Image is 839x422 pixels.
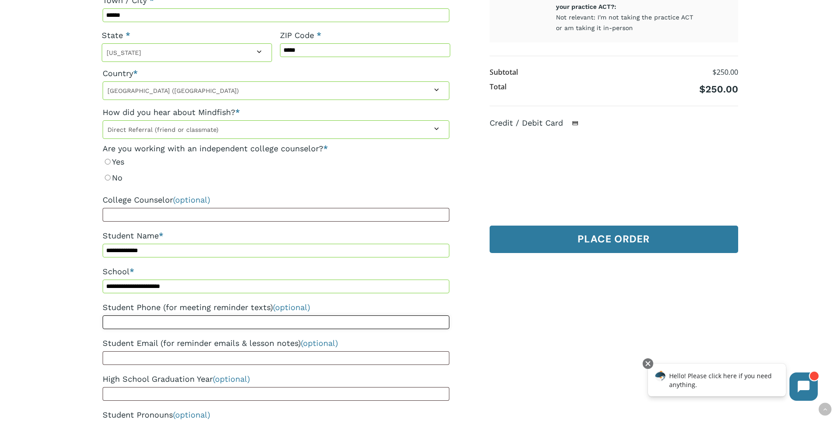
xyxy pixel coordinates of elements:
[103,228,449,244] label: Student Name
[102,43,272,62] span: State
[103,123,449,136] span: Direct Referral (friend or classmate)
[126,31,130,40] abbr: required
[490,118,588,127] label: Credit / Debit Card
[280,27,450,43] label: ZIP Code
[105,159,111,165] input: Yes
[713,67,738,77] bdi: 250.00
[103,120,449,139] span: Direct Referral (friend or classmate)
[103,81,449,100] span: Country
[103,192,449,208] label: College Counselor
[103,143,328,154] legend: Are you working with an independent college counselor?
[317,31,321,40] abbr: required
[105,175,111,180] input: No
[567,118,583,129] img: Credit / Debit Card
[713,67,716,77] span: $
[103,264,449,280] label: School
[103,84,449,97] span: United States (US)
[103,170,449,186] label: No
[639,357,827,410] iframe: Chatbot
[103,335,449,351] label: Student Email (for reminder emails & lesson notes)
[103,104,449,120] label: How did you hear about Mindfish?
[103,371,449,387] label: High School Graduation Year
[496,137,728,211] iframe: Secure payment input frame
[323,144,328,153] abbr: required
[173,195,210,204] span: (optional)
[102,46,272,59] span: Colorado
[103,65,449,81] label: Country
[699,84,738,95] bdi: 250.00
[173,410,210,419] span: (optional)
[103,154,449,170] label: Yes
[490,226,738,253] button: Place order
[699,84,705,95] span: $
[213,374,250,384] span: (optional)
[103,299,449,315] label: Student Phone (for meeting reminder texts)
[490,65,518,80] th: Subtotal
[301,338,338,348] span: (optional)
[273,303,310,312] span: (optional)
[102,27,272,43] label: State
[490,80,506,97] th: Total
